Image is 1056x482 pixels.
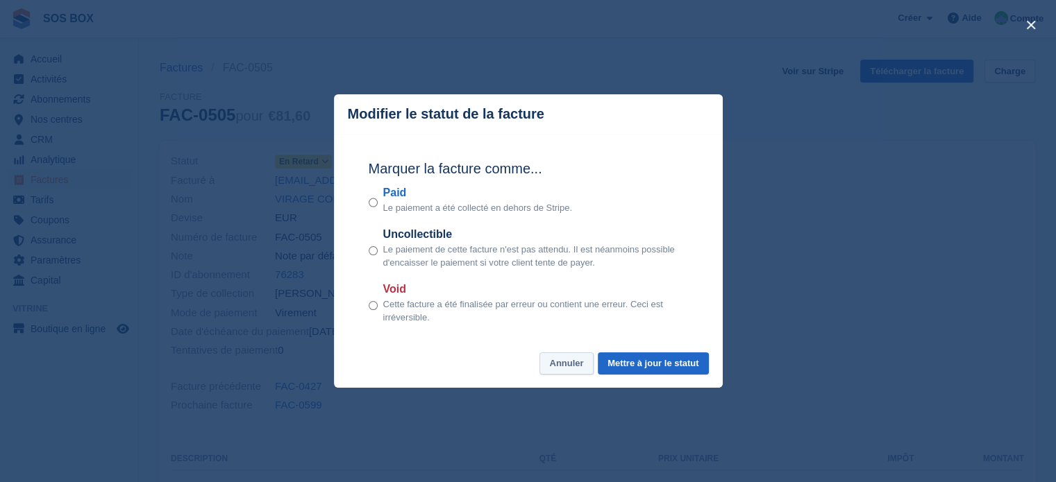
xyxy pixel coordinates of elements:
[539,352,593,375] button: Annuler
[383,184,572,201] label: Paid
[1020,14,1042,36] button: close
[383,226,688,243] label: Uncollectible
[383,243,688,270] p: Le paiement de cette facture n'est pas attendu. Il est néanmoins possible d'encaisser le paiement...
[598,352,708,375] button: Mettre à jour le statut
[383,298,688,325] p: Cette facture a été finalisée par erreur ou contient une erreur. Ceci est irréversible.
[383,201,572,215] p: Le paiement a été collecté en dehors de Stripe.
[348,106,544,122] p: Modifier le statut de la facture
[383,281,688,298] label: Void
[369,158,688,179] h2: Marquer la facture comme...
